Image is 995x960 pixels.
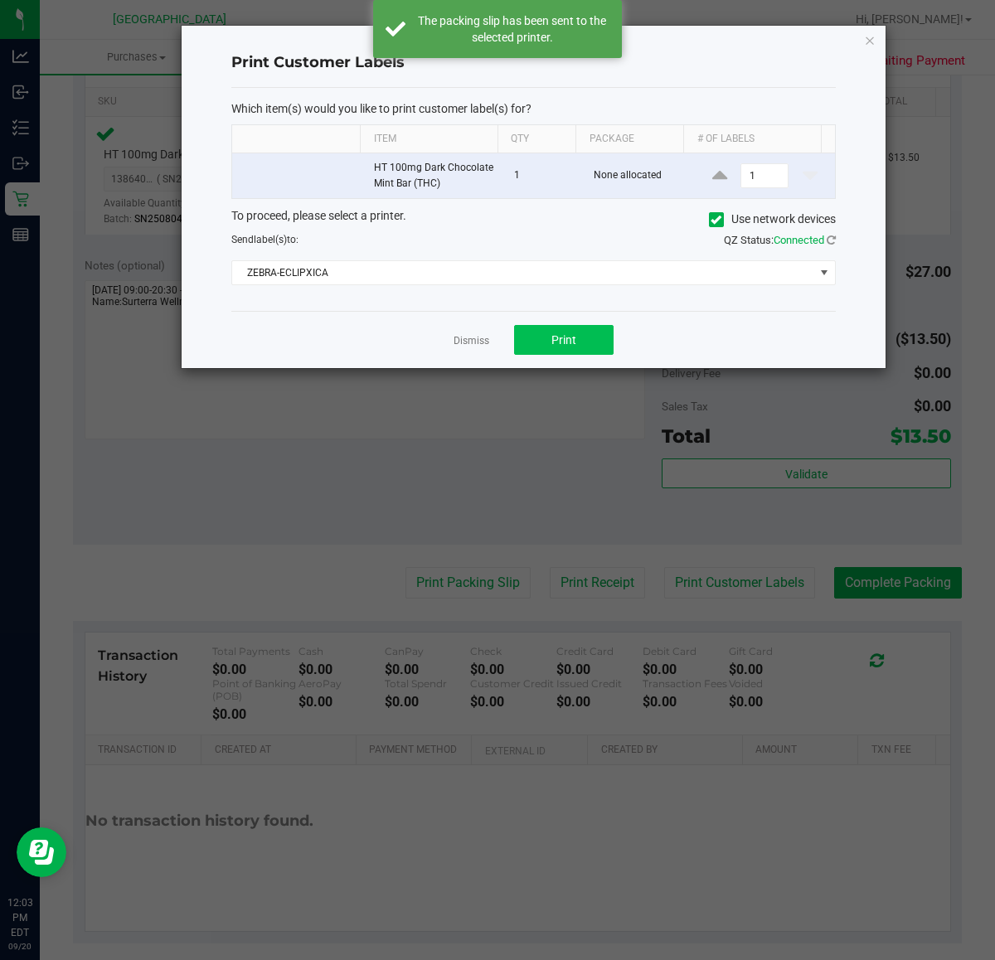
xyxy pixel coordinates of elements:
td: 1 [504,153,585,198]
iframe: Resource center [17,827,66,877]
span: Print [551,333,576,347]
td: None allocated [584,153,694,198]
a: Dismiss [454,334,489,348]
span: QZ Status: [724,234,836,246]
span: Connected [774,234,824,246]
label: Use network devices [709,211,836,228]
th: Qty [498,125,576,153]
th: # of labels [683,125,821,153]
div: The packing slip has been sent to the selected printer. [415,12,609,46]
th: Item [360,125,498,153]
th: Package [575,125,683,153]
p: Which item(s) would you like to print customer label(s) for? [231,101,836,116]
button: Print [514,325,614,355]
span: label(s) [254,234,287,245]
span: Send to: [231,234,298,245]
td: HT 100mg Dark Chocolate Mint Bar (THC) [364,153,504,198]
span: ZEBRA-ECLIPXICA [232,261,814,284]
div: To proceed, please select a printer. [219,207,848,232]
h4: Print Customer Labels [231,52,836,74]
